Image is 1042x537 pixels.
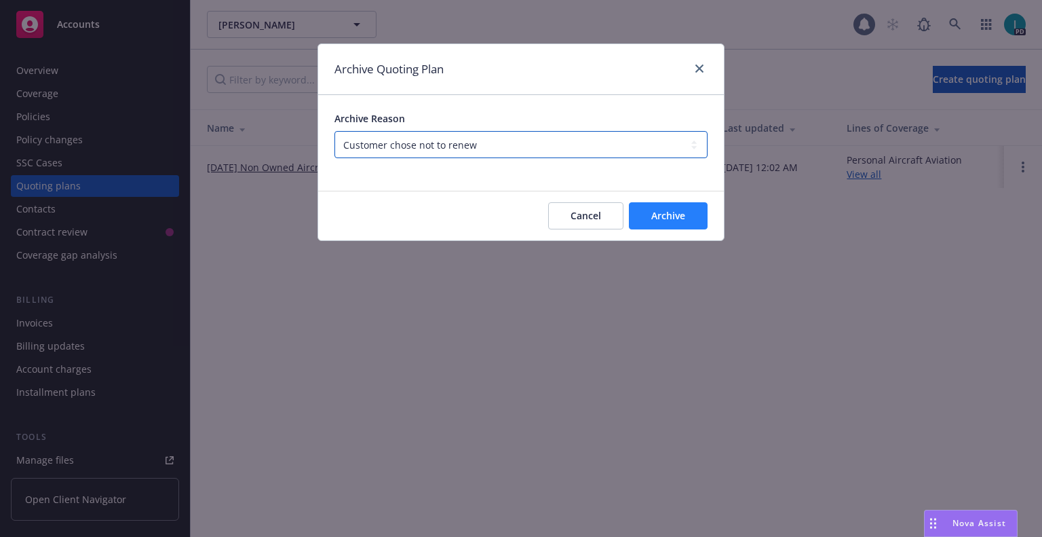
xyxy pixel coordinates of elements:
[334,112,405,125] span: Archive Reason
[691,60,708,77] a: close
[651,209,685,222] span: Archive
[571,209,601,222] span: Cancel
[952,517,1006,529] span: Nova Assist
[924,510,1018,537] button: Nova Assist
[548,202,623,229] button: Cancel
[925,511,942,536] div: Drag to move
[629,202,708,229] button: Archive
[334,60,444,78] h1: Archive Quoting Plan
